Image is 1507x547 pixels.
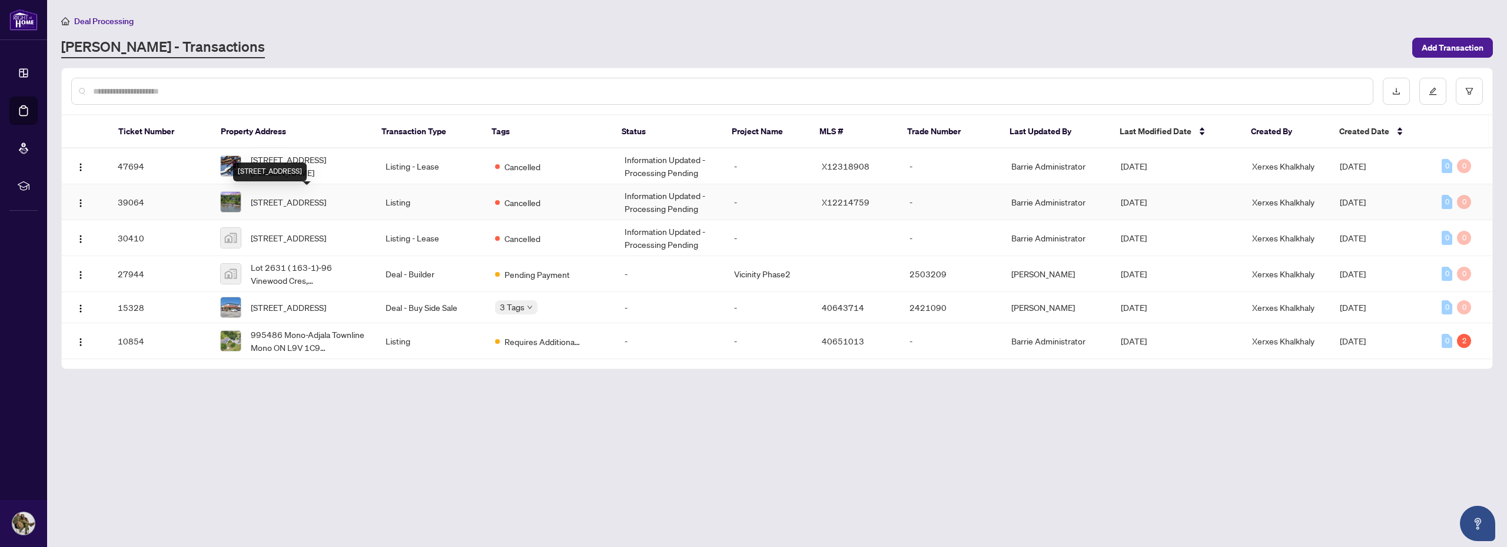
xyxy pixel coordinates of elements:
[251,328,367,354] span: 995486 Mono-Adjala Townline Mono ON L9V 1C9 [GEOGRAPHIC_DATA], [GEOGRAPHIC_DATA], ON L9V 1C9, [GE...
[76,163,85,172] img: Logo
[1252,268,1315,279] span: Xerxes Khalkhaly
[1442,195,1452,209] div: 0
[1252,233,1315,243] span: Xerxes Khalkhaly
[251,261,367,287] span: Lot 2631 ( 163-1)-96 Vinewood Cres, [GEOGRAPHIC_DATA], [GEOGRAPHIC_DATA], [GEOGRAPHIC_DATA]
[1121,161,1147,171] span: [DATE]
[221,192,241,212] img: thumbnail-img
[615,292,725,323] td: -
[1002,184,1111,220] td: Barrie Administrator
[1442,267,1452,281] div: 0
[108,148,210,184] td: 47694
[1340,268,1366,279] span: [DATE]
[74,16,134,26] span: Deal Processing
[251,195,326,208] span: [STREET_ADDRESS]
[1457,334,1471,348] div: 2
[900,184,1002,220] td: -
[1419,78,1446,105] button: edit
[615,256,725,292] td: -
[810,115,898,148] th: MLS #
[1457,195,1471,209] div: 0
[1121,197,1147,207] span: [DATE]
[1457,231,1471,245] div: 0
[1121,302,1147,313] span: [DATE]
[76,198,85,208] img: Logo
[1002,148,1111,184] td: Barrie Administrator
[1252,197,1315,207] span: Xerxes Khalkhaly
[221,297,241,317] img: thumbnail-img
[1442,159,1452,173] div: 0
[1460,506,1495,541] button: Open asap
[108,323,210,359] td: 10854
[725,184,812,220] td: -
[221,331,241,351] img: thumbnail-img
[822,302,864,313] span: 40643714
[898,115,1000,148] th: Trade Number
[1442,300,1452,314] div: 0
[1121,268,1147,279] span: [DATE]
[500,300,525,314] span: 3 Tags
[76,234,85,244] img: Logo
[9,9,38,31] img: logo
[1457,300,1471,314] div: 0
[1252,302,1315,313] span: Xerxes Khalkhaly
[376,184,486,220] td: Listing
[1252,161,1315,171] span: Xerxes Khalkhaly
[1340,336,1366,346] span: [DATE]
[725,148,812,184] td: -
[211,115,373,148] th: Property Address
[221,228,241,248] img: thumbnail-img
[1340,233,1366,243] span: [DATE]
[71,264,90,283] button: Logo
[1252,336,1315,346] span: Xerxes Khalkhaly
[822,336,864,346] span: 40651013
[376,256,486,292] td: Deal - Builder
[376,323,486,359] td: Listing
[76,270,85,280] img: Logo
[1121,233,1147,243] span: [DATE]
[612,115,722,148] th: Status
[615,148,725,184] td: Information Updated - Processing Pending
[221,156,241,176] img: thumbnail-img
[376,292,486,323] td: Deal - Buy Side Sale
[233,163,307,181] div: [STREET_ADDRESS]
[1412,38,1493,58] button: Add Transaction
[1002,323,1111,359] td: Barrie Administrator
[527,304,533,310] span: down
[251,153,367,179] span: [STREET_ADDRESS][PERSON_NAME]
[1120,125,1191,138] span: Last Modified Date
[1330,115,1432,148] th: Created Date
[725,323,812,359] td: -
[376,148,486,184] td: Listing - Lease
[725,292,812,323] td: -
[221,264,241,284] img: thumbnail-img
[1339,125,1389,138] span: Created Date
[1002,292,1111,323] td: [PERSON_NAME]
[504,232,540,245] span: Cancelled
[725,256,812,292] td: Vicinity Phase2
[1110,115,1242,148] th: Last Modified Date
[1457,159,1471,173] div: 0
[504,196,540,209] span: Cancelled
[722,115,810,148] th: Project Name
[108,256,210,292] td: 27944
[1340,161,1366,171] span: [DATE]
[1000,115,1110,148] th: Last Updated By
[1340,197,1366,207] span: [DATE]
[12,512,35,535] img: Profile Icon
[376,220,486,256] td: Listing - Lease
[615,220,725,256] td: Information Updated - Processing Pending
[61,17,69,25] span: home
[504,160,540,173] span: Cancelled
[251,301,326,314] span: [STREET_ADDRESS]
[1340,302,1366,313] span: [DATE]
[900,292,1002,323] td: 2421090
[725,220,812,256] td: -
[1422,38,1483,57] span: Add Transaction
[1456,78,1483,105] button: filter
[108,184,210,220] td: 39064
[109,115,211,148] th: Ticket Number
[900,256,1002,292] td: 2503209
[71,228,90,247] button: Logo
[900,148,1002,184] td: -
[482,115,612,148] th: Tags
